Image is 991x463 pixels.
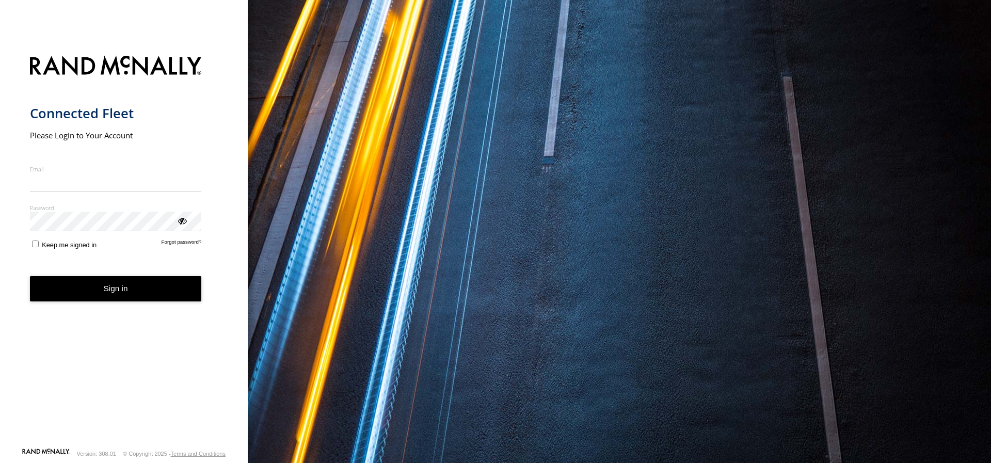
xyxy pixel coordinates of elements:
img: Rand McNally [30,54,202,80]
a: Terms and Conditions [171,451,226,457]
h2: Please Login to Your Account [30,130,202,140]
div: Version: 308.01 [77,451,116,457]
div: ViewPassword [177,215,187,226]
h1: Connected Fleet [30,105,202,122]
button: Sign in [30,276,202,301]
label: Password [30,204,202,212]
a: Forgot password? [162,239,202,249]
span: Keep me signed in [42,241,97,249]
a: Visit our Website [22,449,70,459]
form: main [30,50,218,448]
div: © Copyright 2025 - [123,451,226,457]
input: Keep me signed in [32,241,39,247]
label: Email [30,165,202,173]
